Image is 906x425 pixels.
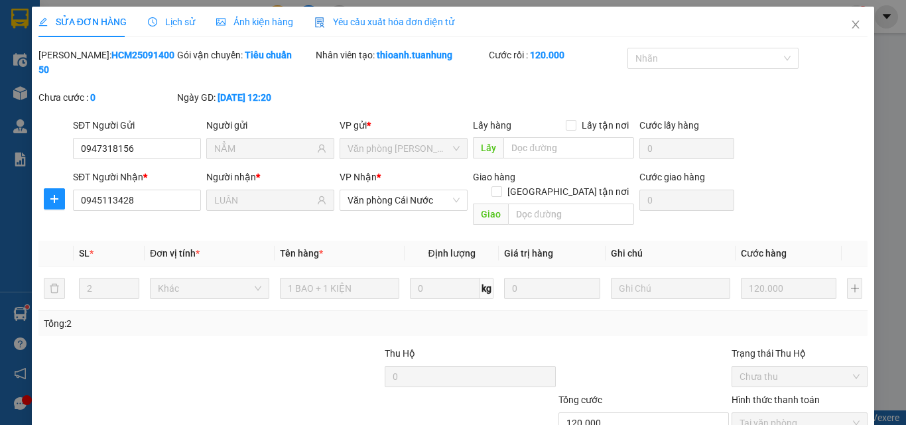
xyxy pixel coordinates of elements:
div: Trạng thái Thu Hộ [732,346,868,361]
span: user [317,196,326,205]
span: SL [79,248,90,259]
label: Cước giao hàng [639,172,705,182]
span: Giao [473,204,508,225]
div: Nhân viên tạo: [316,48,486,62]
b: thioanh.tuanhung [377,50,452,60]
span: Đơn vị tính [150,248,200,259]
div: Gói vận chuyển: [177,48,313,62]
span: Tên hàng [280,248,323,259]
div: Người nhận [206,170,334,184]
input: 0 [504,278,600,299]
input: Cước lấy hàng [639,138,734,159]
span: Lịch sử [148,17,195,27]
input: Ghi Chú [611,278,730,299]
span: [GEOGRAPHIC_DATA] tận nơi [502,184,634,199]
span: kg [480,278,493,299]
div: Ngày GD: [177,90,313,105]
img: icon [314,17,325,28]
label: Cước lấy hàng [639,120,699,131]
div: VP gửi [340,118,468,133]
span: Văn phòng Cái Nước [348,190,460,210]
span: Chưa thu [740,367,860,387]
span: Lấy hàng [473,120,511,131]
div: Người gửi [206,118,334,133]
label: Hình thức thanh toán [732,395,820,405]
b: [DATE] 12:20 [218,92,271,103]
input: Tên người nhận [214,193,314,208]
span: clock-circle [148,17,157,27]
div: Chưa cước : [38,90,174,105]
th: Ghi chú [606,241,736,267]
div: Cước rồi : [489,48,625,62]
span: VP Nhận [340,172,377,182]
b: 0 [90,92,96,103]
div: [PERSON_NAME]: [38,48,174,77]
div: SĐT Người Nhận [73,170,201,184]
span: Yêu cầu xuất hóa đơn điện tử [314,17,454,27]
span: Ảnh kiện hàng [216,17,293,27]
b: Tiêu chuẩn [245,50,292,60]
div: SĐT Người Gửi [73,118,201,133]
span: SỬA ĐƠN HÀNG [38,17,127,27]
span: Giá trị hàng [504,248,553,259]
span: picture [216,17,226,27]
span: Định lượng [428,248,475,259]
span: plus [44,194,64,204]
b: 120.000 [530,50,564,60]
input: 0 [741,278,836,299]
span: Giao hàng [473,172,515,182]
div: Tổng: 2 [44,316,351,331]
button: plus [44,188,65,210]
input: Cước giao hàng [639,190,734,211]
span: Tổng cước [558,395,602,405]
input: Dọc đường [503,137,634,158]
span: Lấy tận nơi [576,118,634,133]
input: VD: Bàn, Ghế [280,278,399,299]
input: Tên người gửi [214,141,314,156]
button: delete [44,278,65,299]
span: Văn phòng Hồ Chí Minh [348,139,460,158]
span: edit [38,17,48,27]
button: Close [837,7,874,44]
button: plus [847,278,862,299]
span: Thu Hộ [385,348,415,359]
span: user [317,144,326,153]
span: close [850,19,861,30]
input: Dọc đường [508,204,634,225]
span: Khác [158,278,261,298]
span: Lấy [473,137,503,158]
span: Cước hàng [741,248,787,259]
